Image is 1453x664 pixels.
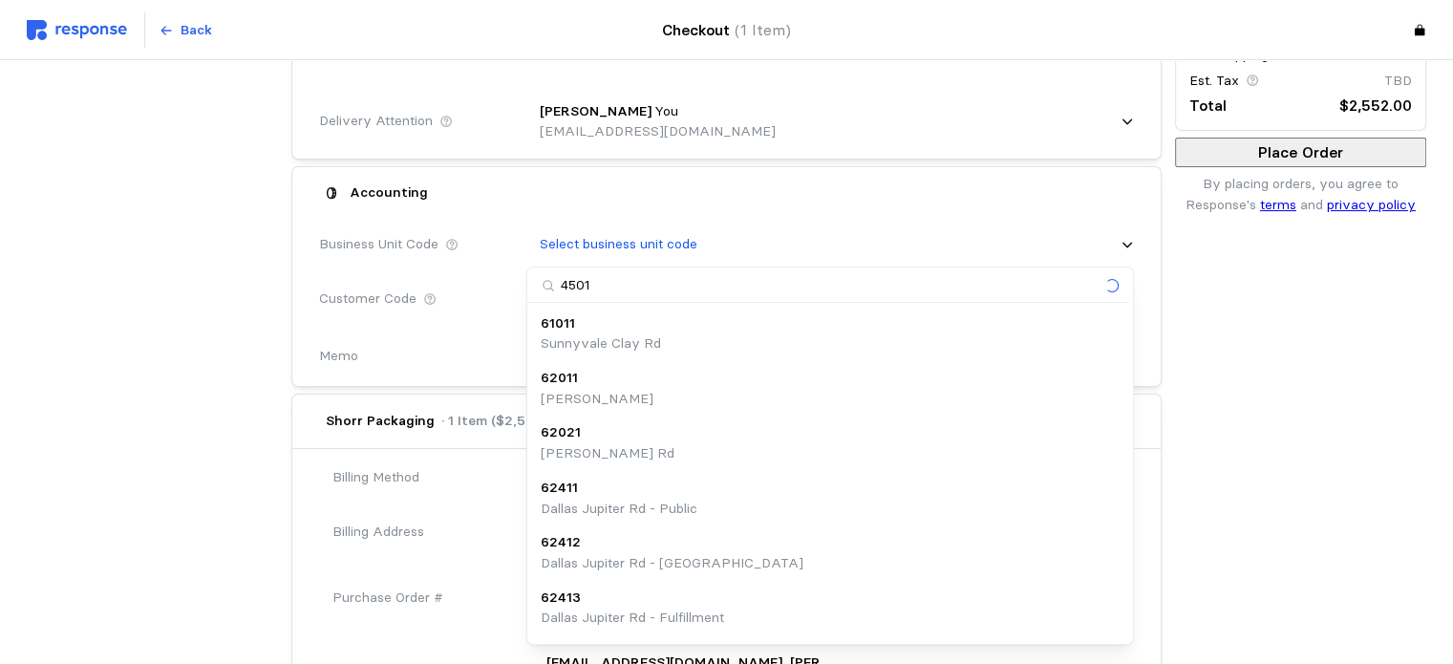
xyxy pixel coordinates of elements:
[319,234,438,255] span: Business Unit Code
[319,346,358,367] span: Memo
[540,101,652,122] p: [PERSON_NAME]
[541,443,674,464] p: [PERSON_NAME] Rd
[541,422,581,443] p: 62021
[148,12,223,49] button: Back
[654,101,678,122] p: You
[541,553,803,574] p: Dallas Jupiter Rd - [GEOGRAPHIC_DATA]
[332,467,419,488] span: Billing Method
[1189,71,1239,92] p: Est. Tax
[319,289,417,310] span: Customer Code
[1260,196,1296,213] a: terms
[541,313,575,334] p: 61011
[319,111,433,132] span: Delivery Attention
[1339,94,1412,118] p: $2,552.00
[541,499,697,520] p: Dallas Jupiter Rd - Public
[662,18,791,42] h4: Checkout
[27,20,127,40] img: svg%3e
[332,588,443,609] span: Purchase Order #
[527,268,1129,303] input: Search
[541,368,578,389] p: 62011
[181,20,212,41] p: Back
[1175,138,1426,167] button: Place Order
[540,234,697,255] p: Select business unit code
[541,588,581,609] p: 62413
[441,411,567,432] p: · 1 Item ($2,552.00)
[541,478,578,499] p: 62411
[332,522,424,543] span: Billing Address
[1189,94,1227,118] p: Total
[541,532,581,553] p: 62412
[350,182,428,203] h5: Accounting
[292,395,1160,448] button: Shorr Packaging· 1 Item ($2,552.00)Requires ApprovalBB
[735,21,791,39] span: (1 Item)
[541,333,661,354] p: Sunnyvale Clay Rd
[540,121,776,142] p: [EMAIL_ADDRESS][DOMAIN_NAME]
[1384,71,1412,92] p: TBD
[1175,174,1426,215] p: By placing orders, you agree to Response's and
[541,608,724,629] p: Dallas Jupiter Rd - Fulfillment
[541,389,653,410] p: [PERSON_NAME]
[1327,196,1416,213] a: privacy policy
[326,411,435,432] p: Shorr Packaging
[1183,140,1419,164] p: Place Order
